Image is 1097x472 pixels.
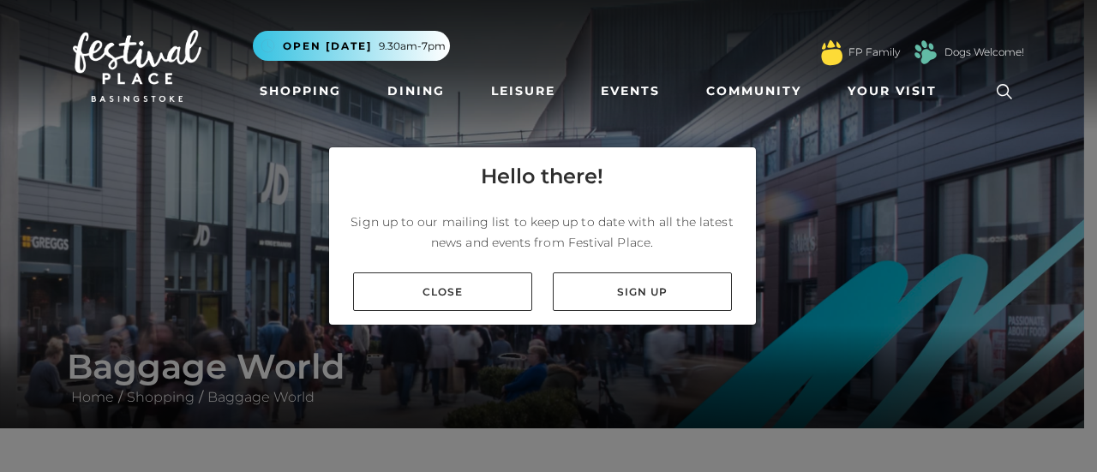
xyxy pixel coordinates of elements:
[283,39,372,54] span: Open [DATE]
[253,31,450,61] button: Open [DATE] 9.30am-7pm
[848,45,900,60] a: FP Family
[944,45,1024,60] a: Dogs Welcome!
[553,272,732,311] a: Sign up
[484,75,562,107] a: Leisure
[841,75,952,107] a: Your Visit
[379,39,446,54] span: 9.30am-7pm
[73,30,201,102] img: Festival Place Logo
[343,212,742,253] p: Sign up to our mailing list to keep up to date with all the latest news and events from Festival ...
[253,75,348,107] a: Shopping
[848,82,937,100] span: Your Visit
[699,75,808,107] a: Community
[481,161,603,192] h4: Hello there!
[381,75,452,107] a: Dining
[594,75,667,107] a: Events
[353,272,532,311] a: Close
